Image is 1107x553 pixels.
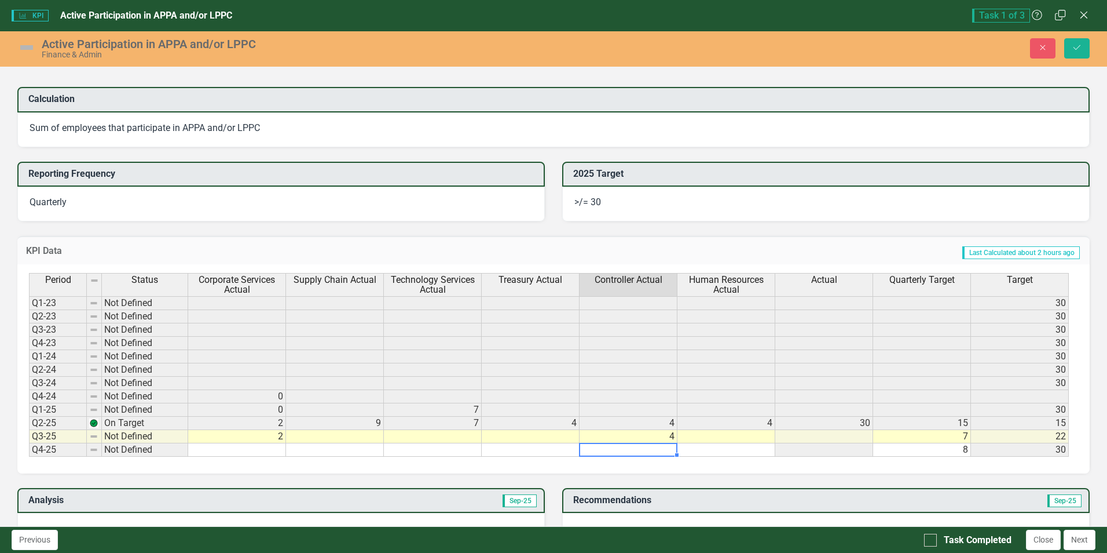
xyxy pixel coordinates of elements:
[102,390,188,403] td: Not Defined
[188,403,286,417] td: 0
[971,323,1069,337] td: 30
[17,187,545,221] div: Quarterly
[573,495,924,505] h3: Recommendations
[498,275,562,285] span: Treasury Actual
[29,350,87,363] td: Q1-24
[102,323,188,337] td: Not Defined
[102,377,188,390] td: Not Defined
[971,337,1069,350] td: 30
[574,197,601,208] span: >/= 30
[503,494,537,507] span: Sep-25
[972,9,1030,23] span: Task 1 of 3
[89,445,98,454] img: 8DAGhfEEPCf229AAAAAElFTkSuQmCC
[29,417,87,430] td: Q2-25
[677,417,775,430] td: 4
[102,403,188,417] td: Not Defined
[45,275,71,285] span: Period
[89,339,98,348] img: 8DAGhfEEPCf229AAAAAElFTkSuQmCC
[102,363,188,377] td: Not Defined
[680,275,772,295] span: Human Resources Actual
[28,94,1083,104] h3: Calculation
[580,417,677,430] td: 4
[482,417,580,430] td: 4
[90,276,99,285] img: 8DAGhfEEPCf229AAAAAElFTkSuQmCC
[889,275,955,285] span: Quarterly Target
[102,417,188,430] td: On Target
[962,246,1080,259] span: Last Calculated about 2 hours ago
[971,350,1069,363] td: 30
[384,403,482,417] td: 7
[1064,530,1095,550] button: Next
[775,417,873,430] td: 30
[12,10,49,21] span: KPI
[29,310,87,323] td: Q2-23
[89,392,98,401] img: 8DAGhfEEPCf229AAAAAElFTkSuQmCC
[29,390,87,403] td: Q4-24
[580,430,677,443] td: 4
[12,530,58,550] button: Previous
[971,377,1069,390] td: 30
[102,337,188,350] td: Not Defined
[971,296,1069,310] td: 30
[28,169,538,179] h3: Reporting Frequency
[29,443,87,457] td: Q4-25
[29,296,87,310] td: Q1-23
[294,275,376,285] span: Supply Chain Actual
[102,296,188,310] td: Not Defined
[29,377,87,390] td: Q3-24
[811,275,837,285] span: Actual
[89,299,98,308] img: 8DAGhfEEPCf229AAAAAElFTkSuQmCC
[188,430,286,443] td: 2
[1026,530,1061,550] button: Close
[29,403,87,417] td: Q1-25
[1007,275,1033,285] span: Target
[102,350,188,363] td: Not Defined
[29,430,87,443] td: Q3-25
[873,443,971,457] td: 8
[873,430,971,443] td: 7
[17,38,36,57] img: Not Defined
[971,417,1069,430] td: 15
[42,38,622,50] div: Active Participation in APPA and/or LPPC
[1047,494,1082,507] span: Sep-25
[26,246,271,256] h3: KPI Data
[188,417,286,430] td: 2
[386,275,479,295] span: Technology Services Actual
[30,122,1077,135] p: Sum of employees that participate in APPA and/or LPPC
[28,495,283,505] h3: Analysis
[29,323,87,337] td: Q3-23
[971,430,1069,443] td: 22
[89,379,98,388] img: 8DAGhfEEPCf229AAAAAElFTkSuQmCC
[89,325,98,334] img: 8DAGhfEEPCf229AAAAAElFTkSuQmCC
[89,352,98,361] img: 8DAGhfEEPCf229AAAAAElFTkSuQmCC
[89,405,98,414] img: 8DAGhfEEPCf229AAAAAElFTkSuQmCC
[102,430,188,443] td: Not Defined
[102,443,188,457] td: Not Defined
[384,417,482,430] td: 7
[971,403,1069,417] td: 30
[131,275,158,285] span: Status
[971,363,1069,377] td: 30
[188,390,286,403] td: 0
[89,432,98,441] img: 8DAGhfEEPCf229AAAAAElFTkSuQmCC
[29,337,87,350] td: Q4-23
[89,365,98,374] img: 8DAGhfEEPCf229AAAAAElFTkSuQmCC
[944,534,1011,547] div: Task Completed
[42,50,622,59] div: Finance & Admin
[971,310,1069,323] td: 30
[89,419,98,428] img: Z
[573,169,1083,179] h3: 2025 Target
[286,417,384,430] td: 9
[102,310,188,323] td: Not Defined
[190,275,283,295] span: Corporate Services Actual
[595,275,662,285] span: Controller Actual
[873,417,971,430] td: 15
[89,312,98,321] img: 8DAGhfEEPCf229AAAAAElFTkSuQmCC
[971,443,1069,457] td: 30
[60,10,232,21] span: Active Participation in APPA and/or LPPC
[29,363,87,377] td: Q2-24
